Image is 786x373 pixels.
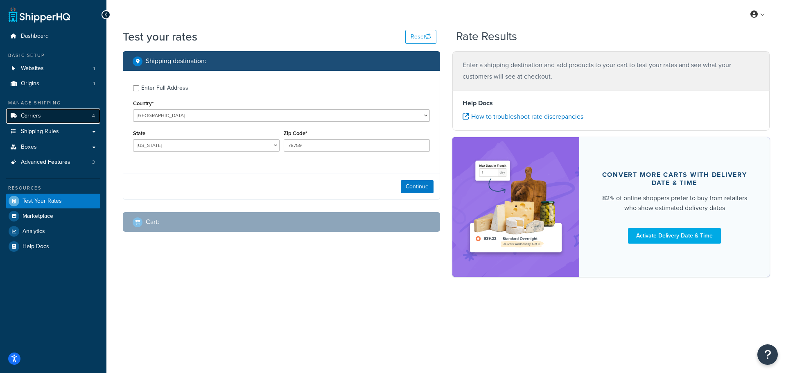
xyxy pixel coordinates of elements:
[21,144,37,151] span: Boxes
[92,113,95,120] span: 4
[21,33,49,40] span: Dashboard
[6,155,100,170] li: Advanced Features
[146,57,206,65] h2: Shipping destination :
[465,149,567,264] img: feature-image-ddt-36eae7f7280da8017bfb280eaccd9c446f90b1fe08728e4019434db127062ab4.png
[463,98,759,108] h4: Help Docs
[21,128,59,135] span: Shipping Rules
[93,80,95,87] span: 1
[6,124,100,139] a: Shipping Rules
[6,99,100,106] div: Manage Shipping
[401,180,434,193] button: Continue
[6,140,100,155] a: Boxes
[92,159,95,166] span: 3
[6,76,100,91] a: Origins1
[6,76,100,91] li: Origins
[463,112,583,121] a: How to troubleshoot rate discrepancies
[21,80,39,87] span: Origins
[21,65,44,72] span: Websites
[6,155,100,170] a: Advanced Features3
[599,171,750,187] div: Convert more carts with delivery date & time
[757,344,778,365] button: Open Resource Center
[93,65,95,72] span: 1
[21,159,70,166] span: Advanced Features
[23,243,49,250] span: Help Docs
[123,29,197,45] h1: Test your rates
[6,239,100,254] a: Help Docs
[146,218,159,226] h2: Cart :
[6,61,100,76] a: Websites1
[6,52,100,59] div: Basic Setup
[133,100,154,106] label: Country*
[141,82,188,94] div: Enter Full Address
[23,228,45,235] span: Analytics
[463,59,759,82] p: Enter a shipping destination and add products to your cart to test your rates and see what your c...
[133,130,145,136] label: State
[6,185,100,192] div: Resources
[6,29,100,44] a: Dashboard
[456,30,517,43] h2: Rate Results
[599,193,750,213] div: 82% of online shoppers prefer to buy from retailers who show estimated delivery dates
[284,130,307,136] label: Zip Code*
[23,213,53,220] span: Marketplace
[6,109,100,124] li: Carriers
[23,198,62,205] span: Test Your Rates
[6,194,100,208] a: Test Your Rates
[6,109,100,124] a: Carriers4
[133,85,139,91] input: Enter Full Address
[6,224,100,239] a: Analytics
[628,228,721,244] a: Activate Delivery Date & Time
[405,30,436,44] button: Reset
[21,113,41,120] span: Carriers
[6,61,100,76] li: Websites
[6,209,100,224] a: Marketplace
